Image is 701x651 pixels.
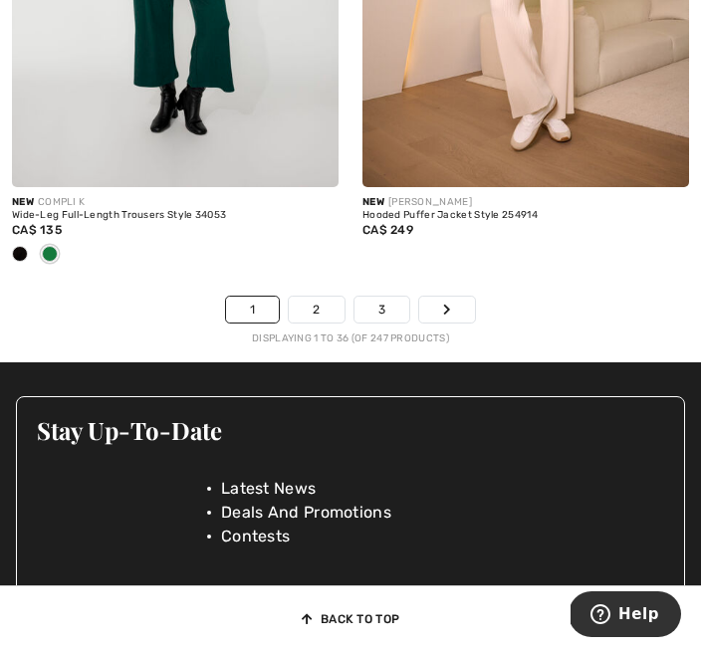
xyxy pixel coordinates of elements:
iframe: Opens a widget where you can find more information [571,591,681,641]
span: Deals And Promotions [221,501,391,525]
a: 2 [289,297,344,323]
div: COMPLI K [12,195,339,210]
span: Latest News [221,477,316,501]
a: 3 [354,297,409,323]
div: Wide-Leg Full-Length Trousers Style 34053 [12,210,339,222]
div: Black [5,239,35,272]
h3: Stay Up-To-Date [37,417,664,443]
span: CA$ 135 [12,223,62,237]
span: Contests [221,525,290,548]
span: New [12,196,34,208]
div: Hooded Puffer Jacket Style 254914 [362,210,689,222]
a: 1 [226,297,279,323]
div: [PERSON_NAME] [362,195,689,210]
span: New [362,196,384,208]
div: Forest [35,239,65,272]
span: CA$ 249 [362,223,413,237]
